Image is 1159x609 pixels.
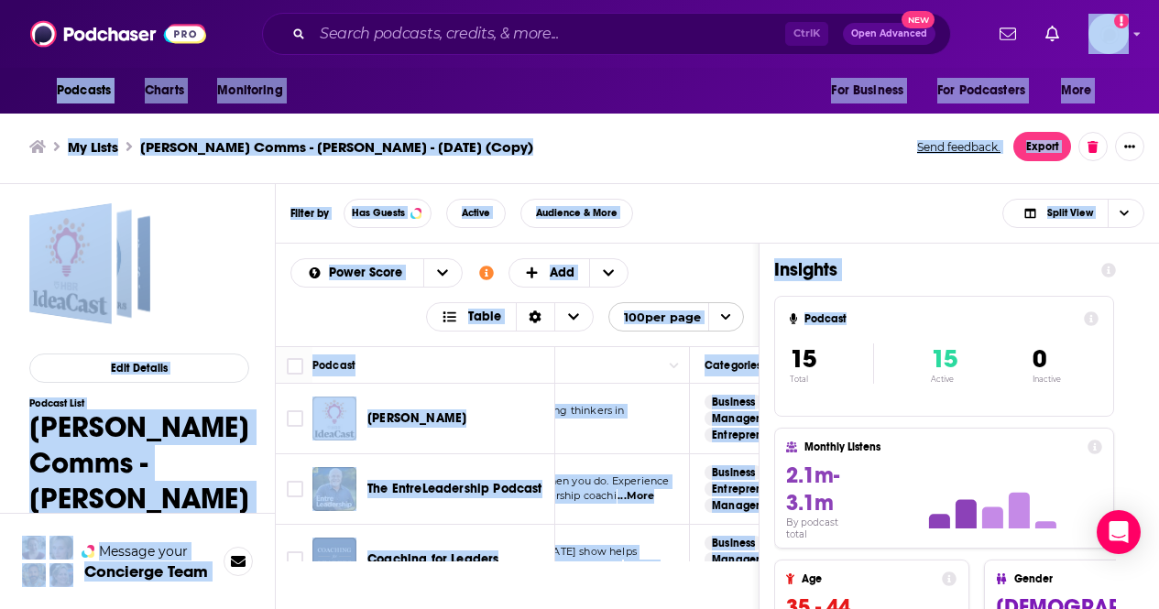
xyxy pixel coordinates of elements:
[29,353,249,383] button: Edit Details
[367,480,542,498] a: The EntreLeadership Podcast
[367,551,498,567] span: Coaching for Leaders
[290,207,329,220] h3: Filter by
[30,16,206,51] img: Podchaser - Follow, Share and Rate Podcasts
[508,258,629,288] button: + Add
[29,203,150,324] a: Rubenstein Comms - Jon Van Gorp - Oct 7, 2025 (Copy)
[705,428,787,442] a: Entrepreneur
[618,489,654,504] span: ...More
[145,78,184,103] span: Charts
[931,343,957,375] span: 15
[462,208,490,218] span: Active
[367,409,466,428] a: [PERSON_NAME]
[1088,14,1129,54] img: User Profile
[367,481,542,496] span: The EntreLeadership Podcast
[786,462,839,517] span: 2.1m-3.1m
[705,482,787,496] a: Entrepreneur
[99,542,188,560] span: Message your
[1047,208,1093,218] span: Split View
[536,208,618,218] span: Audience & More
[705,411,790,426] a: Management
[44,73,135,108] button: open menu
[1048,73,1115,108] button: open menu
[831,78,903,103] span: For Business
[29,397,249,409] h3: Podcast List
[1061,78,1092,103] span: More
[520,199,633,228] button: Audience & More
[291,266,423,279] button: open menu
[705,552,790,567] a: Management
[312,467,356,511] img: The EntreLeadership Podcast
[290,258,463,288] h2: Choose List sort
[49,536,73,560] img: Jules Profile
[1115,132,1144,161] button: Show More Button
[312,538,356,582] a: Coaching for Leaders
[423,259,462,287] button: open menu
[329,266,409,279] span: Power Score
[287,481,303,497] span: Toggle select row
[937,78,1025,103] span: For Podcasters
[1033,343,1046,375] span: 0
[204,73,306,108] button: open menu
[705,498,790,513] a: Management
[312,397,356,440] img: HBR IdeaCast
[367,410,466,426] span: [PERSON_NAME]
[705,354,761,376] div: Categories
[786,517,861,540] h4: By podcast total
[140,138,533,156] h3: [PERSON_NAME] Comms - [PERSON_NAME] - [DATE] (Copy)
[790,343,816,375] span: 15
[608,302,744,332] button: open menu
[609,303,701,332] span: 100 per page
[851,29,927,38] span: Open Advanced
[49,563,73,587] img: Barbara Profile
[624,560,661,574] span: ...More
[57,78,111,103] span: Podcasts
[516,303,554,331] div: Sort Direction
[22,563,46,587] img: Jon Profile
[705,536,762,550] a: Business
[931,375,957,384] p: Active
[1114,14,1129,28] svg: Add a profile image
[262,13,951,55] div: Search podcasts, credits, & more...
[1002,199,1144,228] button: Choose View
[366,545,637,558] span: Leaders aren't born, they're made. [DATE] show helps
[1013,132,1071,161] button: Export
[774,258,1087,281] h1: Insights
[790,375,873,384] p: Total
[818,73,926,108] button: open menu
[912,139,1006,155] button: Send feedback.
[312,19,785,49] input: Search podcasts, credits, & more...
[802,572,935,585] h4: Age
[352,208,405,218] span: Has Guests
[804,440,1079,453] h4: Monthly Listens
[1088,14,1129,54] span: Logged in as AlexMerceron
[68,138,118,156] a: My Lists
[287,410,303,427] span: Toggle select row
[705,395,762,409] a: Business
[843,23,935,45] button: Open AdvancedNew
[29,409,249,552] h1: [PERSON_NAME] Comms - [PERSON_NAME] - [DATE] (Copy)
[446,199,506,228] button: Active
[479,265,494,282] a: Show additional information
[1097,510,1141,554] div: Open Intercom Messenger
[22,536,46,560] img: Sydney Profile
[217,78,282,103] span: Monitoring
[426,302,594,332] button: Choose View
[804,312,1077,325] h4: Podcast
[366,489,617,502] span: real-life, real-time business and leadership coachi
[287,551,303,568] span: Toggle select row
[133,73,195,108] a: Charts
[468,310,501,323] span: Table
[344,199,432,228] button: Has Guests
[992,18,1023,49] a: Show notifications dropdown
[84,562,208,581] h3: Concierge Team
[785,22,828,46] span: Ctrl K
[550,266,574,279] span: Add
